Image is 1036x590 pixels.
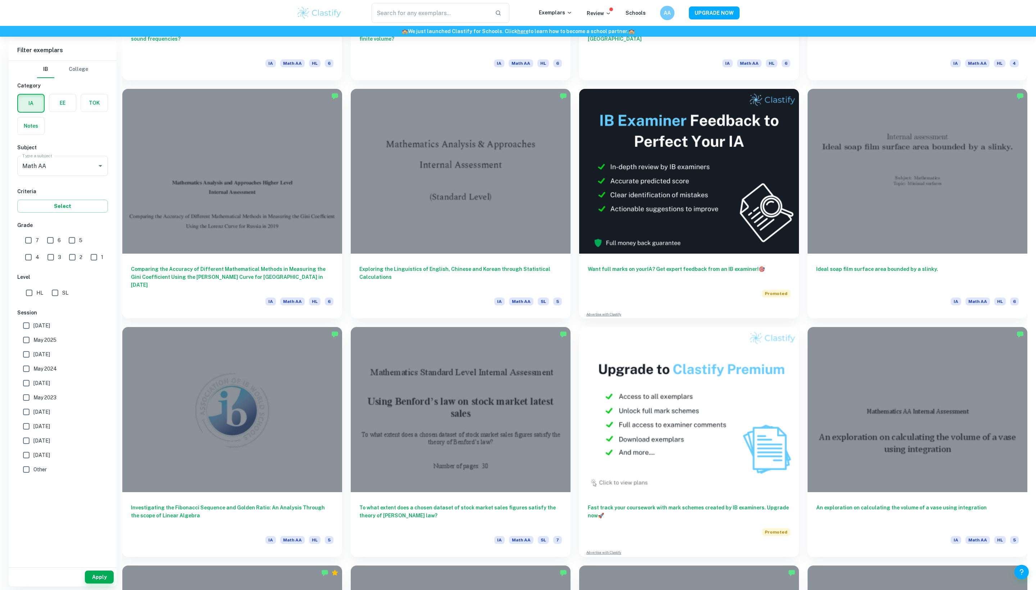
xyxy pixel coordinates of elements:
span: 6 [1010,298,1019,305]
h6: Grade [17,221,108,229]
span: 3 [58,253,61,261]
input: Search for any exemplars... [372,3,489,23]
span: 1 [101,253,103,261]
h6: How does rate of audio decay due to distance from the source vary with different sound frequencies? [131,27,333,51]
a: Want full marks on yourIA? Get expert feedback from an IB examiner!PromotedAdvertise with Clastify [579,89,799,318]
a: Exploring the Linguistics of English, Chinese and Korean through Statistical CalculationsIAMath A... [351,89,571,318]
img: Marked [331,331,338,338]
span: 7 [36,236,39,244]
div: Filter type choice [37,61,88,78]
button: UPGRADE NOW [689,6,740,19]
span: 6 [553,59,562,67]
h6: Want full marks on your IA ? Get expert feedback from an IB examiner! [588,265,790,281]
img: Marked [560,331,567,338]
img: Marked [1017,331,1024,338]
h6: We just launched Clastify for Schools. Click to learn how to become a school partner. [1,27,1035,35]
span: Math AA [509,298,533,305]
h6: Exploring the Linguistics of English, Chinese and Korean through Statistical Calculations [359,265,562,289]
span: SL [62,289,68,297]
label: Type a subject [22,153,52,159]
h6: Subject [17,144,108,151]
span: 5 [1010,536,1019,544]
span: May 2024 [33,365,57,373]
p: Exemplars [539,9,572,17]
span: 🎯 [759,266,765,272]
img: Marked [560,92,567,100]
span: 7 [553,536,562,544]
span: 2 [79,253,82,261]
span: 4 [1010,59,1019,67]
h6: Fast track your coursework with mark schemes created by IB examiners. Upgrade now [588,504,790,519]
span: Promoted [762,290,790,298]
h6: Filter exemplars [9,40,117,60]
img: Marked [331,92,338,100]
span: IA [494,59,504,67]
span: [DATE] [33,379,50,387]
span: HL [994,536,1006,544]
span: 🏫 [402,28,408,34]
span: HL [36,289,43,297]
span: Math AA [509,536,533,544]
span: Promoted [762,528,790,536]
span: Math AA [965,536,990,544]
p: Review [587,9,611,17]
span: 🚀 [598,513,604,518]
img: Thumbnail [579,327,799,492]
span: [DATE] [33,350,50,358]
button: IB [37,61,54,78]
span: HL [766,59,777,67]
span: [DATE] [33,451,50,459]
button: Help and Feedback [1014,565,1029,579]
a: Comparing the Accuracy of Different Mathematical Methods in Measuring the Gini Coefficient Using ... [122,89,342,318]
img: Clastify logo [296,6,342,20]
span: SL [538,298,549,305]
a: Schools [626,10,646,16]
span: May 2025 [33,336,56,344]
span: 6 [58,236,61,244]
span: HL [309,536,321,544]
span: Math AA [737,59,762,67]
a: Ideal soap film surface area bounded by a slinky.IAMath AAHL6 [808,89,1027,318]
img: Marked [788,569,795,576]
span: May 2023 [33,394,56,401]
div: Premium [331,569,338,576]
img: Marked [321,569,328,576]
h6: Session [17,309,108,317]
button: AA [660,6,674,20]
span: Math AA [280,59,305,67]
button: Open [95,161,105,171]
span: SL [538,536,549,544]
span: IA [494,536,505,544]
h6: Category [17,82,108,90]
span: [DATE] [33,422,50,430]
button: TOK [81,94,108,112]
h6: Modeling the chess piece (Queen), using polynomial interpolation and calculus. [816,27,1019,51]
h6: How can [PERSON_NAME] [PERSON_NAME] have an infinite surface area, but finite volume? [359,27,562,51]
span: HL [994,298,1006,305]
span: HL [309,298,321,305]
span: IA [265,298,276,305]
span: [DATE] [33,322,50,330]
span: IA [265,536,276,544]
button: Select [17,200,108,213]
a: To what extent does a chosen dataset of stock market sales figures satisfy the theory of [PERSON_... [351,327,571,557]
span: 5 [79,236,82,244]
span: HL [994,59,1005,67]
h6: Criteria [17,187,108,195]
span: 6 [782,59,790,67]
h6: Ideal soap film surface area bounded by a slinky. [816,265,1019,289]
span: Math AA [280,298,305,305]
button: Apply [85,571,114,584]
button: IA [18,95,44,112]
span: 🏫 [628,28,635,34]
a: An exploration on calculating the volume of a vase using integrationIAMath AAHL5 [808,327,1027,557]
span: Math AA [965,298,990,305]
button: EE [49,94,76,112]
button: College [69,61,88,78]
span: 5 [325,536,333,544]
img: Thumbnail [579,89,799,254]
span: 6 [325,298,333,305]
span: 6 [325,59,333,67]
span: IA [951,298,961,305]
h6: Investigating the Fibonacci Sequence and Golden Ratio: An Analysis Through the scope of Linear Al... [131,504,333,527]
